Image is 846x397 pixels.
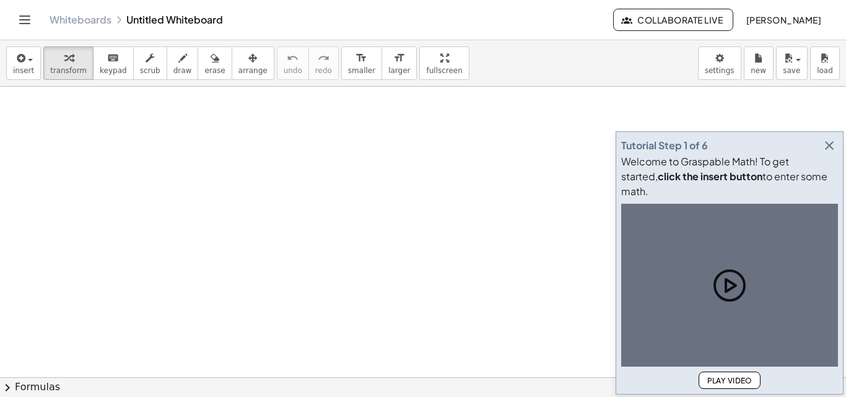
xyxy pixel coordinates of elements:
span: scrub [140,66,160,75]
span: insert [13,66,34,75]
button: undoundo [277,46,309,80]
span: arrange [238,66,268,75]
i: format_size [355,51,367,66]
span: load [817,66,833,75]
button: settings [698,46,741,80]
a: Whiteboards [50,14,111,26]
i: undo [287,51,299,66]
button: redoredo [308,46,339,80]
span: new [751,66,766,75]
b: click the insert button [658,170,762,183]
button: format_sizelarger [382,46,417,80]
button: Play Video [699,372,761,389]
div: Welcome to Graspable Math! To get started, to enter some math. [621,154,838,199]
button: insert [6,46,41,80]
button: new [744,46,774,80]
button: save [776,46,808,80]
div: Tutorial Step 1 of 6 [621,138,708,153]
span: Play Video [707,376,752,385]
span: transform [50,66,87,75]
button: [PERSON_NAME] [736,9,831,31]
i: format_size [393,51,405,66]
button: load [810,46,840,80]
span: save [783,66,800,75]
button: format_sizesmaller [341,46,382,80]
button: Collaborate Live [613,9,733,31]
button: arrange [232,46,274,80]
button: erase [198,46,232,80]
button: transform [43,46,94,80]
span: undo [284,66,302,75]
button: keyboardkeypad [93,46,134,80]
i: redo [318,51,329,66]
button: draw [167,46,199,80]
span: erase [204,66,225,75]
span: draw [173,66,192,75]
button: Toggle navigation [15,10,35,30]
button: scrub [133,46,167,80]
span: smaller [348,66,375,75]
button: fullscreen [419,46,469,80]
span: settings [705,66,735,75]
i: keyboard [107,51,119,66]
span: redo [315,66,332,75]
span: [PERSON_NAME] [746,14,821,25]
span: larger [388,66,410,75]
span: keypad [100,66,127,75]
span: fullscreen [426,66,462,75]
span: Collaborate Live [624,14,723,25]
